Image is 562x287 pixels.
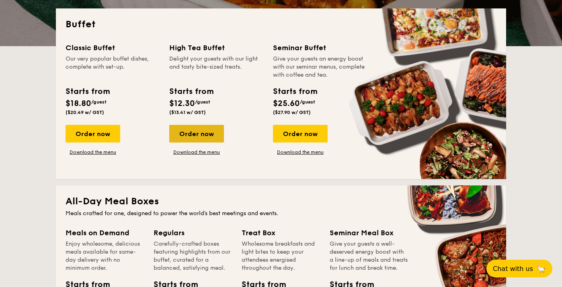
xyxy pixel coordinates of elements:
button: Chat with us🦙 [486,260,552,277]
div: Starts from [273,85,317,98]
div: Treat Box [242,227,320,238]
div: Meals on Demand [66,227,144,238]
span: $25.60 [273,99,300,108]
h2: Buffet [66,18,496,31]
div: Seminar Buffet [273,42,367,53]
div: Seminar Meal Box [330,227,408,238]
div: Starts from [169,85,213,98]
span: /guest [300,99,315,105]
div: Give your guests an energy boost with our seminar menus, complete with coffee and tea. [273,55,367,79]
span: ($13.41 w/ GST) [169,110,206,115]
div: Order now [169,125,224,142]
div: Meals crafted for one, designed to power the world's best meetings and events. [66,210,496,218]
div: Classic Buffet [66,42,160,53]
span: /guest [195,99,210,105]
div: Delight your guests with our light and tasty bite-sized treats. [169,55,263,79]
div: High Tea Buffet [169,42,263,53]
div: Enjoy wholesome, delicious meals available for same-day delivery with no minimum order. [66,240,144,272]
span: $12.30 [169,99,195,108]
span: /guest [91,99,107,105]
span: $18.80 [66,99,91,108]
div: Order now [66,125,120,142]
div: Wholesome breakfasts and light bites to keep your attendees energised throughout the day. [242,240,320,272]
div: Starts from [66,85,109,98]
div: Carefully-crafted boxes featuring highlights from our buffet, curated for a balanced, satisfying ... [154,240,232,272]
a: Download the menu [66,149,120,155]
a: Download the menu [169,149,224,155]
div: Give your guests a well-deserved energy boost with a line-up of meals and treats for lunch and br... [330,240,408,272]
span: ($27.90 w/ GST) [273,110,311,115]
span: 🦙 [536,264,546,273]
h2: All-Day Meal Boxes [66,195,496,208]
span: ($20.49 w/ GST) [66,110,104,115]
a: Download the menu [273,149,328,155]
div: Our very popular buffet dishes, complete with set-up. [66,55,160,79]
span: Chat with us [493,265,533,273]
div: Order now [273,125,328,142]
div: Regulars [154,227,232,238]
